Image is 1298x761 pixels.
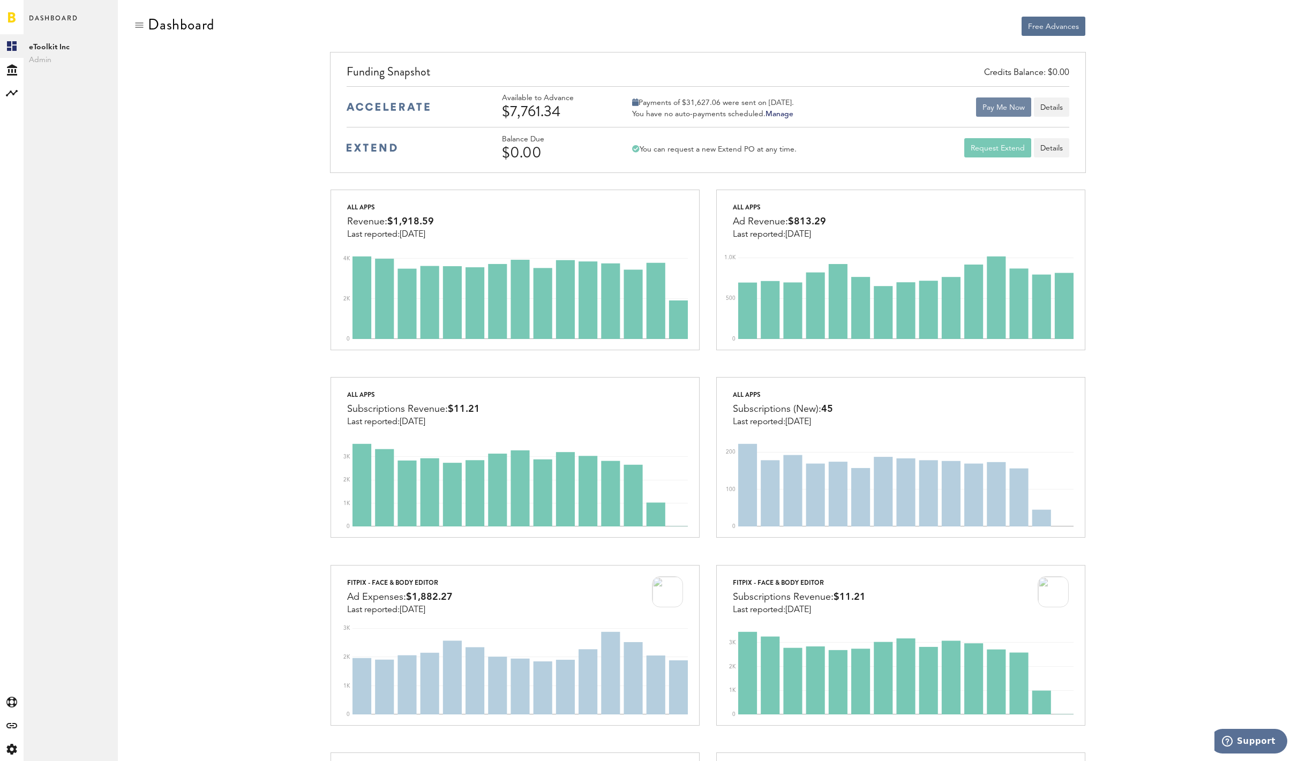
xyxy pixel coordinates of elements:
div: Balance Due [502,135,604,144]
span: [DATE] [785,606,811,614]
span: 45 [821,404,833,414]
button: Free Advances [1022,17,1085,36]
text: 3K [729,640,736,645]
div: Last reported: [347,417,480,427]
div: Funding Snapshot [347,63,1069,86]
img: accelerate-medium-blue-logo.svg [347,103,430,111]
text: 0 [347,524,350,530]
text: 1K [343,501,350,506]
img: 2LlM_AFDijZQuv08uoCoT9dgizXvoJzh09mdn8JawuzvThUA8NjVLAqjkGLDN4doz4r8 [652,576,683,607]
span: $813.29 [788,217,826,227]
span: $1,918.59 [387,217,434,227]
div: Available to Advance [502,94,604,103]
div: Last reported: [733,605,866,615]
div: $7,761.34 [502,103,604,120]
span: [DATE] [400,418,425,426]
div: Revenue: [347,214,434,230]
text: 100 [726,487,736,492]
button: Request Extend [964,138,1031,157]
div: Last reported: [347,605,453,615]
text: 500 [726,296,736,301]
text: 4K [343,256,350,261]
span: [DATE] [785,230,811,239]
img: extend-medium-blue-logo.svg [347,144,397,152]
button: Details [1034,97,1069,117]
div: Payments of $31,627.06 were sent on [DATE]. [632,98,794,108]
span: eToolkit Inc [29,41,112,54]
div: Last reported: [733,417,833,427]
div: All apps [733,201,826,214]
text: 0 [732,712,736,717]
text: 0 [347,336,350,342]
img: 2LlM_AFDijZQuv08uoCoT9dgizXvoJzh09mdn8JawuzvThUA8NjVLAqjkGLDN4doz4r8 [1038,576,1069,607]
span: $11.21 [448,404,480,414]
div: Credits Balance: $0.00 [984,67,1069,79]
span: Dashboard [29,12,78,34]
text: 3K [343,626,350,631]
div: All apps [733,388,833,401]
div: You have no auto-payments scheduled. [632,109,794,119]
div: All apps [347,388,480,401]
text: 1.0K [724,255,736,260]
text: 2K [343,654,350,660]
div: FitPix - Face & Body Editor [347,576,453,589]
div: Subscriptions Revenue: [347,401,480,417]
div: Ad Expenses: [347,589,453,605]
text: 2K [343,478,350,483]
text: 0 [347,712,350,717]
text: 1K [729,688,736,693]
text: 0 [732,524,736,530]
div: Last reported: [733,230,826,239]
div: You can request a new Extend PO at any time. [632,145,797,154]
text: 2K [729,664,736,669]
text: 2K [343,296,350,302]
a: Details [1034,138,1069,157]
div: Subscriptions Revenue: [733,589,866,605]
div: Last reported: [347,230,434,239]
div: All apps [347,201,434,214]
a: Manage [766,110,793,118]
span: [DATE] [400,230,425,239]
span: Admin [29,54,112,66]
div: $0.00 [502,144,604,161]
div: Ad Revenue: [733,214,826,230]
div: FitPix - Face & Body Editor [733,576,866,589]
text: 1K [343,683,350,688]
text: 0 [732,336,736,342]
iframe: Opens a widget where you can find more information [1214,729,1287,756]
button: Pay Me Now [976,97,1031,117]
span: [DATE] [400,606,425,614]
span: $1,882.27 [406,592,453,602]
text: 3K [343,454,350,459]
text: 200 [726,450,736,455]
div: Subscriptions (New): [733,401,833,417]
div: Dashboard [148,16,214,33]
span: [DATE] [785,418,811,426]
span: $11.21 [834,592,866,602]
